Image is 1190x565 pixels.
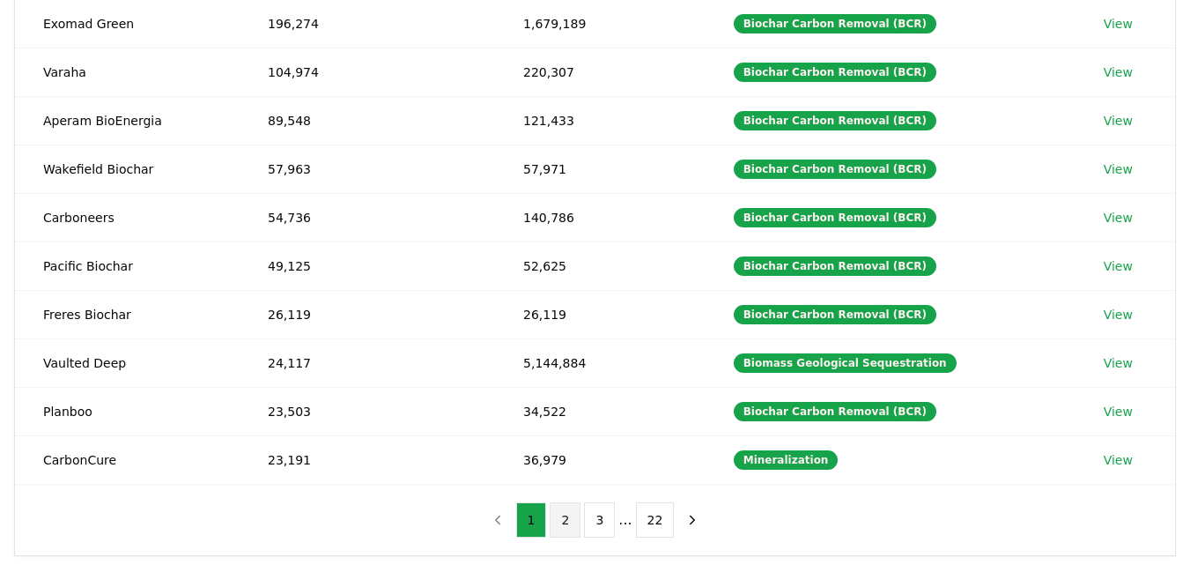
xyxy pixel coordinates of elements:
a: View [1104,451,1133,469]
td: 26,119 [495,290,706,338]
td: 121,433 [495,96,706,145]
a: View [1104,403,1133,420]
a: View [1104,306,1133,323]
td: 52,625 [495,242,706,290]
td: 24,117 [240,338,495,387]
li: ... [618,509,632,531]
td: Aperam BioEnergia [15,96,240,145]
div: Biochar Carbon Removal (BCR) [734,208,936,227]
td: Varaha [15,48,240,96]
td: 36,979 [495,435,706,484]
td: 57,971 [495,145,706,193]
a: View [1104,63,1133,81]
div: Biomass Geological Sequestration [734,353,957,373]
td: 104,974 [240,48,495,96]
a: View [1104,160,1133,178]
td: 23,191 [240,435,495,484]
td: Carboneers [15,193,240,242]
td: 23,503 [240,387,495,435]
td: 26,119 [240,290,495,338]
a: View [1104,15,1133,33]
div: Biochar Carbon Removal (BCR) [734,14,936,33]
a: View [1104,354,1133,372]
div: Biochar Carbon Removal (BCR) [734,111,936,130]
div: Biochar Carbon Removal (BCR) [734,160,936,179]
td: 49,125 [240,242,495,290]
a: View [1104,257,1133,275]
a: View [1104,112,1133,130]
td: 57,963 [240,145,495,193]
div: Biochar Carbon Removal (BCR) [734,256,936,276]
td: Planboo [15,387,240,435]
td: 5,144,884 [495,338,706,387]
button: 1 [516,502,547,538]
div: Biochar Carbon Removal (BCR) [734,402,936,421]
div: Biochar Carbon Removal (BCR) [734,305,936,324]
td: CarbonCure [15,435,240,484]
td: Wakefield Biochar [15,145,240,193]
div: Mineralization [734,450,839,470]
td: 34,522 [495,387,706,435]
a: View [1104,209,1133,227]
td: 54,736 [240,193,495,242]
div: Biochar Carbon Removal (BCR) [734,63,936,82]
button: next page [677,502,707,538]
button: 3 [584,502,615,538]
td: Pacific Biochar [15,242,240,290]
td: Freres Biochar [15,290,240,338]
td: 140,786 [495,193,706,242]
td: Vaulted Deep [15,338,240,387]
button: 2 [550,502,580,538]
td: 89,548 [240,96,495,145]
td: 220,307 [495,48,706,96]
button: 22 [636,502,675,538]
